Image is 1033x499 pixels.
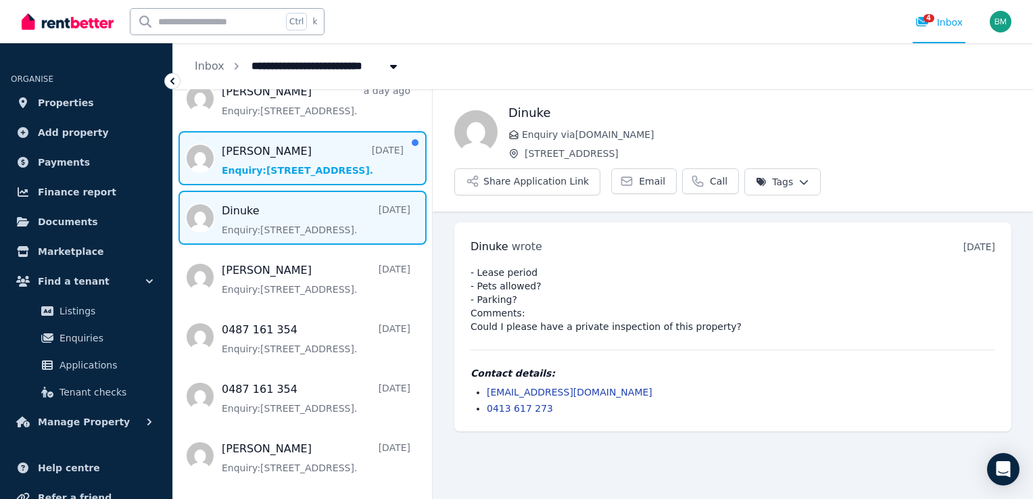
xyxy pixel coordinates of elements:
[38,243,103,260] span: Marketplace
[682,168,739,194] a: Call
[11,268,162,295] button: Find a tenant
[59,384,151,400] span: Tenant checks
[38,460,100,476] span: Help centre
[11,238,162,265] a: Marketplace
[454,168,600,195] button: Share Application Link
[923,14,934,22] span: 4
[11,119,162,146] a: Add property
[987,453,1019,485] div: Open Intercom Messenger
[11,74,53,84] span: ORGANISE
[38,273,110,289] span: Find a tenant
[222,143,404,177] a: [PERSON_NAME][DATE]Enquiry:[STREET_ADDRESS].
[222,322,410,356] a: 0487 161 354[DATE]Enquiry:[STREET_ADDRESS].
[38,414,130,430] span: Manage Property
[512,240,542,253] span: wrote
[16,325,156,352] a: Enquiries
[471,366,995,380] h4: Contact details:
[16,298,156,325] a: Listings
[222,441,410,475] a: [PERSON_NAME][DATE]Enquiry:[STREET_ADDRESS].
[59,357,151,373] span: Applications
[286,13,307,30] span: Ctrl
[59,330,151,346] span: Enquiries
[915,16,963,29] div: Inbox
[222,84,410,118] a: [PERSON_NAME]a day agoEnquiry:[STREET_ADDRESS].
[312,16,317,27] span: k
[454,110,498,153] img: Dinuke
[222,203,410,237] a: Dinuke[DATE]Enquiry:[STREET_ADDRESS].
[16,352,156,379] a: Applications
[487,403,553,414] a: 0413 617 273
[756,175,793,189] span: Tags
[11,179,162,206] a: Finance report
[222,381,410,415] a: 0487 161 354[DATE]Enquiry:[STREET_ADDRESS].
[59,303,151,319] span: Listings
[38,95,94,111] span: Properties
[38,214,98,230] span: Documents
[744,168,821,195] button: Tags
[11,208,162,235] a: Documents
[11,89,162,116] a: Properties
[611,168,677,194] a: Email
[639,174,665,188] span: Email
[990,11,1011,32] img: Franmal Pty Ltd
[11,149,162,176] a: Payments
[710,174,727,188] span: Call
[522,128,1011,141] span: Enquiry via [DOMAIN_NAME]
[11,408,162,435] button: Manage Property
[38,124,109,141] span: Add property
[16,379,156,406] a: Tenant checks
[525,147,1011,160] span: [STREET_ADDRESS]
[222,262,410,296] a: [PERSON_NAME][DATE]Enquiry:[STREET_ADDRESS].
[173,43,422,89] nav: Breadcrumb
[471,240,508,253] span: Dinuke
[963,241,995,252] time: [DATE]
[11,454,162,481] a: Help centre
[471,266,995,333] pre: - Lease period - Pets allowed? - Parking? Comments: Could I please have a private inspection of t...
[508,103,1011,122] h1: Dinuke
[38,184,116,200] span: Finance report
[195,60,224,72] a: Inbox
[38,154,90,170] span: Payments
[22,11,114,32] img: RentBetter
[487,387,652,398] a: [EMAIL_ADDRESS][DOMAIN_NAME]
